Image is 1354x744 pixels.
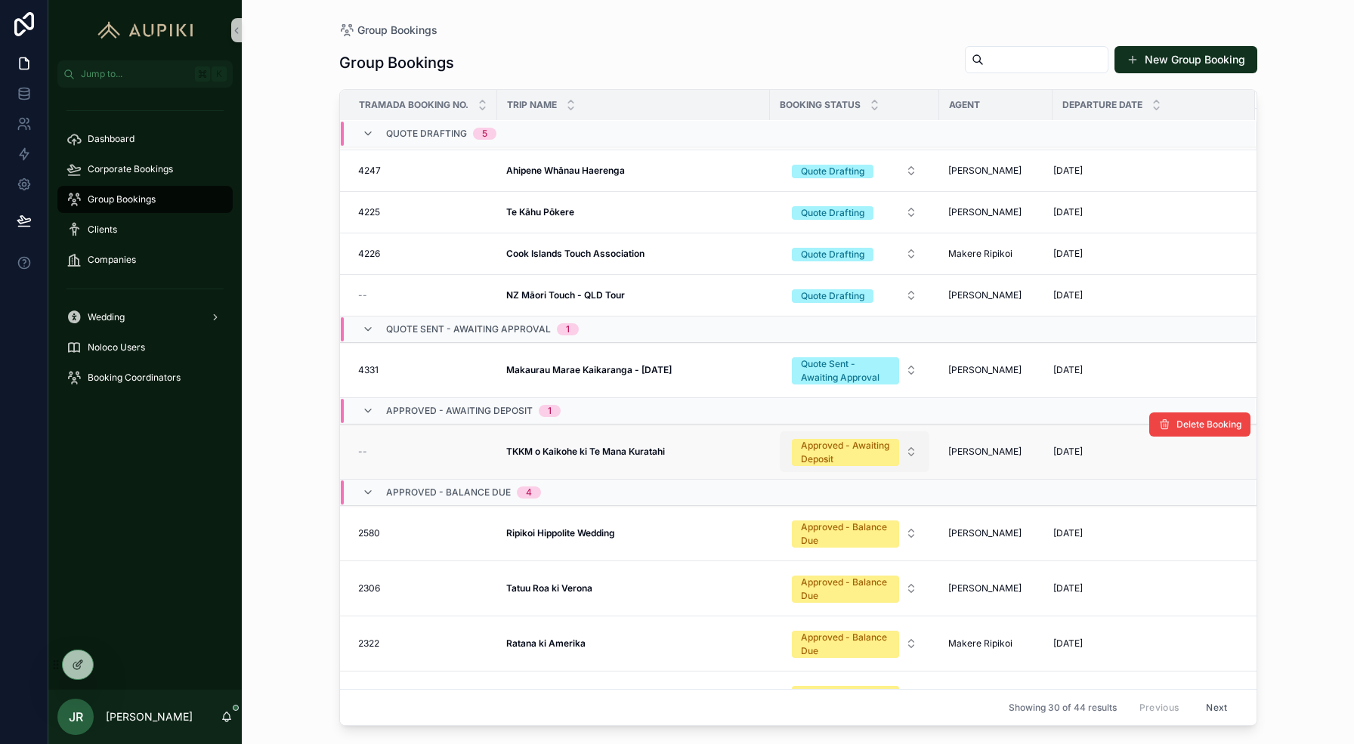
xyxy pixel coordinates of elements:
a: Select Button [779,431,930,473]
span: Approved - Balance Due [386,486,511,499]
div: Quote Drafting [801,289,864,303]
div: Quote Drafting [801,165,864,178]
span: Jump to... [81,68,189,80]
a: -- [358,289,488,301]
button: Select Button [780,240,929,267]
div: 4 [526,486,532,499]
span: Quote Sent - Awaiting Approval [386,323,551,335]
a: Select Button [779,349,930,391]
strong: Tatuu Roa ki Verona [506,582,592,594]
a: Makere Ripikoi [948,248,1043,260]
strong: Makaurau Marae Kaikaranga - [DATE] [506,364,672,375]
a: Makere Ripikoi [948,637,1043,650]
span: Companies [88,254,136,266]
span: [DATE] [1053,446,1083,458]
span: [PERSON_NAME] [948,289,1022,301]
span: Approved - Awaiting Deposit [386,405,533,417]
span: 2580 [358,527,380,539]
span: Makere Ripikoi [948,637,1012,650]
a: TKKM o Kaikohe ki Te Mana Kuratahi [506,446,761,458]
a: [PERSON_NAME] [948,165,1043,177]
a: Group Bookings [57,186,233,213]
span: 2306 [358,582,380,594]
span: [DATE] [1053,248,1083,260]
a: Te Kāhu Pōkere [506,206,761,218]
span: [DATE] [1053,289,1083,301]
h1: Group Bookings [339,52,454,73]
a: Ahipene Whānau Haerenga [506,165,761,177]
a: New Group Booking [1114,46,1257,73]
span: Showing 30 of 44 results [1009,702,1117,714]
a: Select Button [779,239,930,268]
a: Cook Islands Touch Association [506,248,761,260]
a: Noloco Users [57,334,233,361]
a: Corporate Bookings [57,156,233,183]
a: Select Button [779,622,930,665]
span: [PERSON_NAME] [948,206,1022,218]
div: Quote Drafting [801,248,864,261]
div: Approved - Balance Due [801,631,890,658]
span: Group Bookings [88,193,156,205]
a: Select Button [779,512,930,554]
span: Wedding [88,311,125,323]
span: Booking Coordinators [88,372,181,384]
a: [DATE] [1053,446,1237,458]
div: Approved - Balance Due [801,520,890,548]
span: JR [69,708,83,726]
button: Select Button [780,678,929,719]
button: Select Button [780,199,929,226]
a: [DATE] [1053,289,1237,301]
button: Select Button [780,568,929,609]
a: Select Button [779,567,930,610]
span: [DATE] [1053,637,1083,650]
a: Group Bookings [339,23,437,38]
div: Quote Sent - Awaiting Approval [801,357,890,384]
a: 2322 [358,637,488,650]
span: Dashboard [88,133,134,145]
a: Makaurau Marae Kaikaranga - [DATE] [506,364,761,376]
span: [PERSON_NAME] [948,165,1022,177]
span: [PERSON_NAME] [948,446,1022,458]
div: 5 [482,128,487,140]
a: 2580 [358,527,488,539]
a: 4226 [358,248,488,260]
a: [DATE] [1053,165,1237,177]
span: [DATE] [1053,364,1083,376]
a: Select Button [779,156,930,185]
a: [DATE] [1053,248,1237,260]
span: [DATE] [1053,165,1083,177]
span: Group Bookings [357,23,437,38]
span: Departure Date [1062,99,1142,111]
a: Wedding [57,304,233,331]
span: 4226 [358,248,380,260]
a: [DATE] [1053,527,1237,539]
div: 1 [548,405,552,417]
a: [PERSON_NAME] [948,582,1043,594]
span: Trip Name [507,99,557,111]
button: Select Button [780,157,929,184]
span: 4331 [358,364,379,376]
span: 2322 [358,637,379,650]
span: [PERSON_NAME] [948,364,1022,376]
a: [PERSON_NAME] [948,289,1043,301]
span: [DATE] [1053,527,1083,539]
a: [PERSON_NAME] [948,364,1043,376]
div: 1 [566,323,570,335]
span: [PERSON_NAME] [948,582,1022,594]
span: -- [358,446,367,458]
button: Select Button [780,350,929,391]
span: Makere Ripikoi [948,248,1012,260]
div: Quote Drafting [801,206,864,220]
span: Corporate Bookings [88,163,173,175]
span: [DATE] [1053,582,1083,594]
span: 4225 [358,206,380,218]
a: Ripikoi Hippolite Wedding [506,527,761,539]
span: -- [358,289,367,301]
a: [DATE] [1053,206,1237,218]
a: 4247 [358,165,488,177]
a: Companies [57,246,233,273]
strong: Te Kāhu Pōkere [506,206,574,218]
a: [PERSON_NAME] [948,446,1043,458]
a: [DATE] [1053,582,1237,594]
span: Delete Booking [1176,418,1241,431]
